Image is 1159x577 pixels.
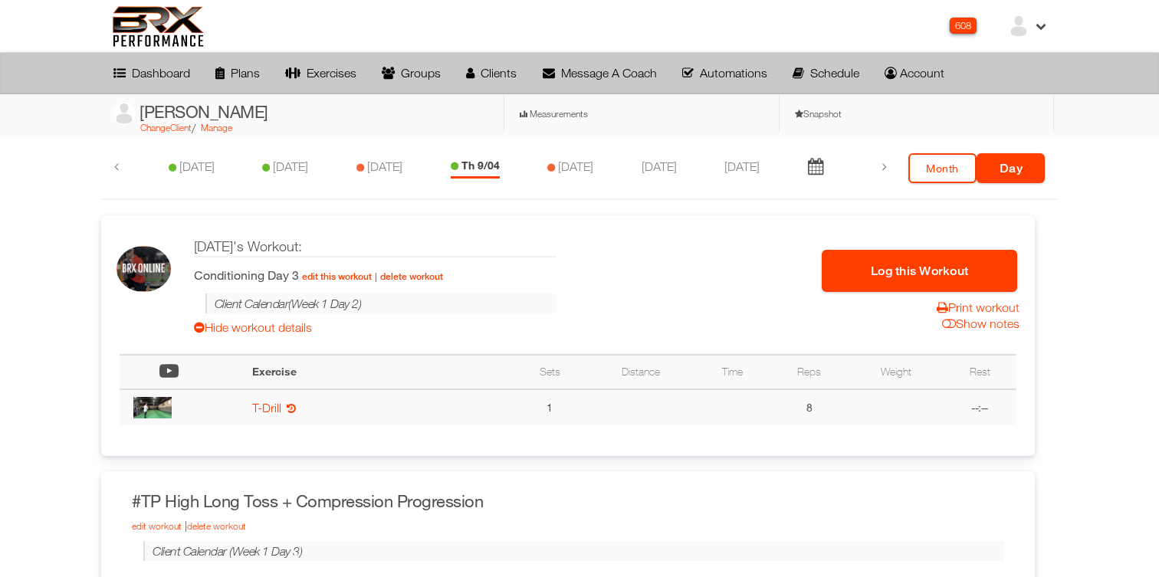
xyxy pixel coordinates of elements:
[462,59,521,87] a: Clients
[642,159,677,173] a: [DATE]
[132,520,182,532] a: edit workout
[302,271,372,282] a: edit this workout
[881,59,949,87] a: Account
[770,389,849,425] td: 8
[132,490,1004,513] h3: #TP High Long Toss + Compression Progression
[194,267,443,282] span: Conditioning Day 3
[780,94,1054,133] a: Snapshot
[285,67,356,79] div: Exercises
[943,355,1016,389] th: Rest
[558,159,593,173] a: [DATE]
[143,541,1004,561] h5: ( Week 1 Day 3 )
[513,355,586,389] th: Sets
[950,18,977,34] div: 608
[113,67,190,79] div: Dashboard
[117,246,171,292] img: ios_large.PNG
[273,159,308,173] a: [DATE]
[113,6,204,47] img: 6f7da32581c89ca25d665dc3aae533e4f14fe3ef_original.svg
[538,59,661,87] a: Message A Coach
[451,159,500,179] li: Th 9/04
[504,94,779,133] a: Measurements
[943,389,1016,425] td: --:--
[245,355,513,389] th: Exercise
[113,100,268,125] h3: [PERSON_NAME]
[109,59,194,87] a: Dashboard
[929,300,1019,314] a: Print workout
[788,59,863,87] a: Schedule
[367,159,402,173] a: [DATE]
[885,67,944,79] div: Account
[543,67,657,79] div: Message A Coach
[380,271,443,282] a: delete workout
[793,67,859,79] div: Schedule
[849,355,943,389] th: Weight
[194,237,557,257] div: [DATE] 's Workout:
[513,389,586,425] td: 1
[187,520,246,532] a: delete workout
[934,316,1019,330] div: Show notes
[113,102,136,125] img: ex-default-user.svg
[586,355,696,389] th: Distance
[132,519,1004,538] div: |
[281,59,360,87] a: Exercises
[375,270,377,282] span: |
[201,122,232,133] a: Manage
[382,67,441,79] div: Groups
[977,153,1045,183] a: Day
[908,153,977,183] a: Month
[153,544,229,558] a: Client Calendar
[140,122,192,133] a: Change Client
[211,59,264,87] a: Plans
[378,59,445,87] a: Groups
[133,397,172,418] img: thumbnail.png
[1007,15,1030,38] img: ex-default-user.svg
[179,159,215,173] a: [DATE]
[113,120,488,138] div: /
[770,355,849,389] th: Reps
[696,355,770,389] th: Time
[682,67,767,79] div: Automations
[194,320,557,335] a: Hide workout details
[252,401,281,415] a: T-Drill
[822,250,1017,292] button: Log this Workout
[205,293,557,313] h5: Client Calendar ( Week 1 Day 2 )
[724,159,760,173] a: [DATE]
[215,67,260,79] div: Plans
[113,109,268,120] a: [PERSON_NAME]
[678,59,771,87] a: Automations
[466,67,517,79] div: Clients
